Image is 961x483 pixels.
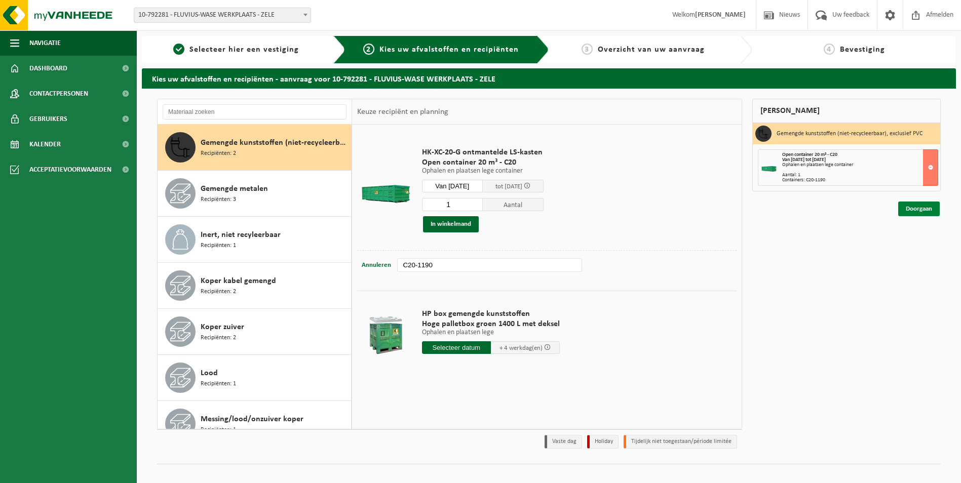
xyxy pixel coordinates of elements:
[695,11,746,19] strong: [PERSON_NAME]
[352,99,453,125] div: Keuze recipiënt en planning
[422,341,491,354] input: Selecteer datum
[201,425,236,435] span: Recipiënten: 1
[163,104,347,119] input: Materiaal zoeken
[201,413,303,425] span: Messing/lood/onzuiver koper
[29,157,111,182] span: Acceptatievoorwaarden
[173,44,184,55] span: 1
[824,44,835,55] span: 4
[201,195,236,205] span: Recipiënten: 3
[782,173,938,178] div: Aantal: 1
[422,180,483,192] input: Selecteer datum
[782,163,938,168] div: Ophalen en plaatsen lege container
[624,435,737,449] li: Tijdelijk niet toegestaan/période limitée
[362,262,391,268] span: Annuleren
[201,275,276,287] span: Koper kabel gemengd
[777,126,922,142] h3: Gemengde kunststoffen (niet-recycleerbaar), exclusief PVC
[545,435,582,449] li: Vaste dag
[495,183,522,190] span: tot [DATE]
[422,329,560,336] p: Ophalen en plaatsen lege
[422,309,560,319] span: HP box gemengde kunststoffen
[142,68,956,88] h2: Kies uw afvalstoffen en recipiënten - aanvraag voor 10-792281 - FLUVIUS-WASE WERKPLAATS - ZELE
[201,379,236,389] span: Recipiënten: 1
[483,198,544,211] span: Aantal
[29,106,67,132] span: Gebruikers
[423,216,479,232] button: In winkelmand
[422,168,544,175] p: Ophalen en plaatsen lege container
[361,258,392,272] button: Annuleren
[422,147,544,157] span: HK-XC-20-G ontmantelde LS-kasten
[752,99,941,123] div: [PERSON_NAME]
[201,321,244,333] span: Koper zuiver
[189,46,299,54] span: Selecteer hier een vestiging
[782,178,938,183] div: Containers: C20-1190
[29,56,67,81] span: Dashboard
[158,125,352,171] button: Gemengde kunststoffen (niet-recycleerbaar), exclusief PVC Recipiënten: 2
[201,149,236,158] span: Recipiënten: 2
[158,309,352,355] button: Koper zuiver Recipiënten: 2
[363,44,374,55] span: 2
[201,287,236,297] span: Recipiënten: 2
[582,44,593,55] span: 3
[134,8,311,22] span: 10-792281 - FLUVIUS-WASE WERKPLAATS - ZELE
[147,44,325,56] a: 1Selecteer hier een vestiging
[598,46,705,54] span: Overzicht van uw aanvraag
[158,263,352,309] button: Koper kabel gemengd Recipiënten: 2
[201,183,268,195] span: Gemengde metalen
[782,157,826,163] strong: Van [DATE] tot [DATE]
[499,345,543,351] span: + 4 werkdag(en)
[201,333,236,343] span: Recipiënten: 2
[587,435,619,449] li: Holiday
[898,202,940,216] a: Doorgaan
[782,152,837,157] span: Open container 20 m³ - C20
[201,137,349,149] span: Gemengde kunststoffen (niet-recycleerbaar), exclusief PVC
[422,319,560,329] span: Hoge palletbox groen 1400 L met deksel
[134,8,311,23] span: 10-792281 - FLUVIUS-WASE WERKPLAATS - ZELE
[29,30,61,56] span: Navigatie
[422,157,544,168] span: Open container 20 m³ - C20
[29,132,61,157] span: Kalender
[201,367,218,379] span: Lood
[29,81,88,106] span: Contactpersonen
[158,355,352,401] button: Lood Recipiënten: 1
[840,46,885,54] span: Bevestiging
[158,171,352,217] button: Gemengde metalen Recipiënten: 3
[201,241,236,251] span: Recipiënten: 1
[158,401,352,447] button: Messing/lood/onzuiver koper Recipiënten: 1
[201,229,281,241] span: Inert, niet recyleerbaar
[397,258,582,272] input: bv. C10-005
[379,46,519,54] span: Kies uw afvalstoffen en recipiënten
[158,217,352,263] button: Inert, niet recyleerbaar Recipiënten: 1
